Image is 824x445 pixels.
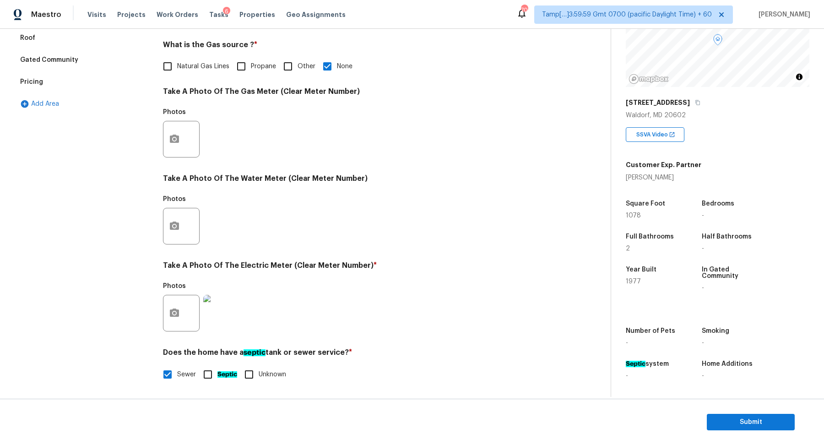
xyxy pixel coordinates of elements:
span: Natural Gas Lines [177,62,229,71]
h4: Take A Photo Of The Gas Meter (Clear Meter Number) [163,87,559,100]
h5: Year Built [626,266,656,273]
span: Maestro [31,10,61,19]
ah_el_jm_1744359450070: Septic [626,361,645,367]
span: 1078 [626,212,641,219]
span: 1977 [626,278,641,285]
span: Projects [117,10,146,19]
span: Tamp[…]3:59:59 Gmt 0700 (pacific Daylight Time) + 60 [542,10,712,19]
h5: Customer Exp. Partner [626,160,701,169]
h5: Home Additions [702,361,753,367]
span: - [702,285,704,291]
span: Properties [239,10,275,19]
span: - [702,340,704,346]
h4: Does the home have a tank or sewer service? [163,348,559,361]
div: Pricing [20,77,43,87]
span: - [702,212,704,219]
span: Work Orders [157,10,198,19]
h5: In Gated Community [702,266,760,279]
span: Submit [714,417,787,428]
ah_el_jm_1744359450070: Septic [217,371,237,378]
span: - [702,373,704,379]
button: Toggle attribution [794,71,805,82]
div: 6 [223,7,230,16]
h5: Full Bathrooms [626,233,674,240]
img: Open In New Icon [669,131,675,138]
div: Roof [20,33,35,43]
div: Waldorf, MD 20602 [626,111,809,120]
h5: Smoking [702,328,729,334]
span: Unknown [259,370,286,380]
span: Visits [87,10,106,19]
button: Copy Address [694,98,702,107]
h5: Photos [163,109,186,115]
div: Gated Community [20,55,78,65]
span: Geo Assignments [286,10,346,19]
h5: Bedrooms [702,201,734,207]
a: Mapbox homepage [629,74,669,84]
div: [PERSON_NAME] [626,173,701,182]
div: Map marker [713,34,722,49]
h5: Photos [163,196,186,202]
h5: Number of Pets [626,328,675,334]
span: Other [298,62,315,71]
h4: What is the Gas source ? [163,40,559,53]
h5: [STREET_ADDRESS] [626,98,690,107]
span: None [337,62,352,71]
h5: system [626,361,669,367]
h5: Half Bathrooms [702,233,752,240]
span: Toggle attribution [797,72,802,82]
div: Add Area [15,93,152,115]
h5: Photos [163,283,186,289]
span: [PERSON_NAME] [755,10,810,19]
div: SSVA Video [626,127,684,142]
span: Sewer [177,370,196,380]
h4: Take A Photo Of The Electric Meter (Clear Meter Number) [163,261,559,274]
span: SSVA Video [636,130,672,139]
span: Propane [251,62,276,71]
span: - [626,373,628,379]
div: 709 [521,5,527,15]
button: Submit [707,414,795,431]
h5: Square Foot [626,201,665,207]
span: - [702,245,704,252]
ah_el_jm_1744359450070: septic [244,349,266,356]
span: Tasks [209,11,228,18]
h4: Take A Photo Of The Water Meter (Clear Meter Number) [163,174,559,187]
span: 2 [626,245,630,252]
span: - [626,340,628,346]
